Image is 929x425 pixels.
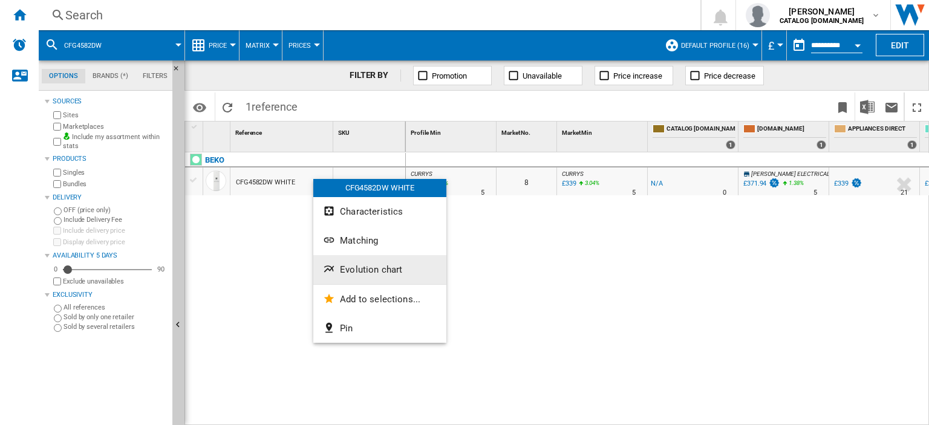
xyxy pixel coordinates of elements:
div: CFG4582DW WHITE [313,179,446,197]
span: Characteristics [340,206,403,217]
span: Pin [340,323,353,334]
button: Add to selections... [313,285,446,314]
span: Matching [340,235,378,246]
span: Add to selections... [340,294,420,305]
button: Matching [313,226,446,255]
span: Evolution chart [340,264,402,275]
button: Evolution chart [313,255,446,284]
button: Characteristics [313,197,446,226]
button: Pin... [313,314,446,343]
